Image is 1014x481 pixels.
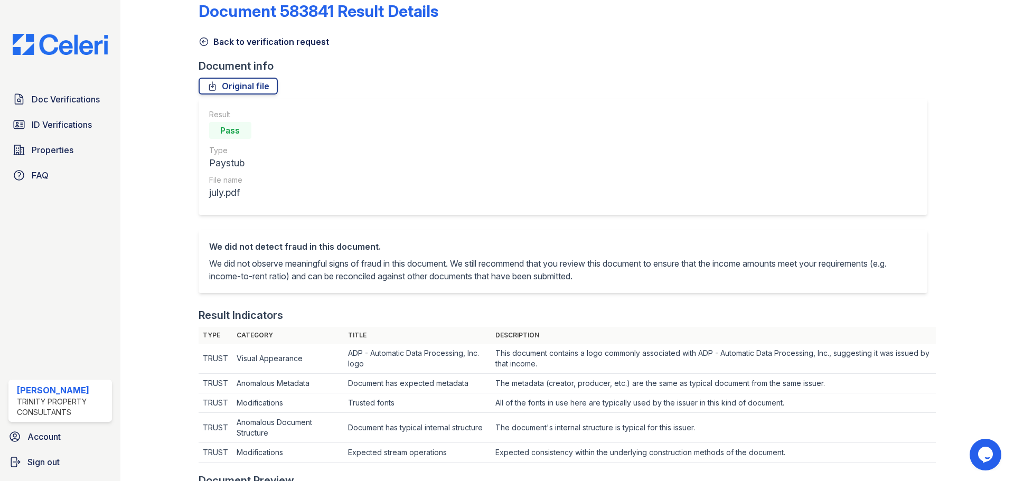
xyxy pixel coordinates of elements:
[491,413,936,443] td: The document's internal structure is typical for this issuer.
[344,413,491,443] td: Document has typical internal structure
[232,327,344,344] th: Category
[209,240,917,253] div: We did not detect fraud in this document.
[491,443,936,463] td: Expected consistency within the underlying construction methods of the document.
[232,374,344,393] td: Anomalous Metadata
[4,426,116,447] a: Account
[17,397,108,418] div: Trinity Property Consultants
[32,93,100,106] span: Doc Verifications
[32,118,92,131] span: ID Verifications
[491,393,936,413] td: All of the fonts in use here are typically used by the issuer in this kind of document.
[8,89,112,110] a: Doc Verifications
[344,374,491,393] td: Document has expected metadata
[209,185,251,200] div: july.pdf
[209,156,251,171] div: Paystub
[232,443,344,463] td: Modifications
[491,327,936,344] th: Description
[17,384,108,397] div: [PERSON_NAME]
[199,59,936,73] div: Document info
[199,443,232,463] td: TRUST
[199,344,232,374] td: TRUST
[199,2,438,21] a: Document 583841 Result Details
[209,175,251,185] div: File name
[232,413,344,443] td: Anomalous Document Structure
[209,109,251,120] div: Result
[344,327,491,344] th: Title
[8,165,112,186] a: FAQ
[199,393,232,413] td: TRUST
[8,139,112,161] a: Properties
[199,308,283,323] div: Result Indicators
[4,34,116,55] img: CE_Logo_Blue-a8612792a0a2168367f1c8372b55b34899dd931a85d93a1a3d3e32e68fde9ad4.png
[199,374,232,393] td: TRUST
[27,456,60,468] span: Sign out
[344,344,491,374] td: ADP - Automatic Data Processing, Inc. logo
[4,451,116,473] a: Sign out
[32,169,49,182] span: FAQ
[209,257,917,282] p: We did not observe meaningful signs of fraud in this document. We still recommend that you review...
[344,443,491,463] td: Expected stream operations
[491,374,936,393] td: The metadata (creator, producer, etc.) are the same as typical document from the same issuer.
[27,430,61,443] span: Account
[32,144,73,156] span: Properties
[209,122,251,139] div: Pass
[970,439,1003,470] iframe: chat widget
[199,413,232,443] td: TRUST
[199,327,232,344] th: Type
[199,35,329,48] a: Back to verification request
[209,145,251,156] div: Type
[199,78,278,95] a: Original file
[8,114,112,135] a: ID Verifications
[491,344,936,374] td: This document contains a logo commonly associated with ADP - Automatic Data Processing, Inc., sug...
[232,393,344,413] td: Modifications
[232,344,344,374] td: Visual Appearance
[344,393,491,413] td: Trusted fonts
